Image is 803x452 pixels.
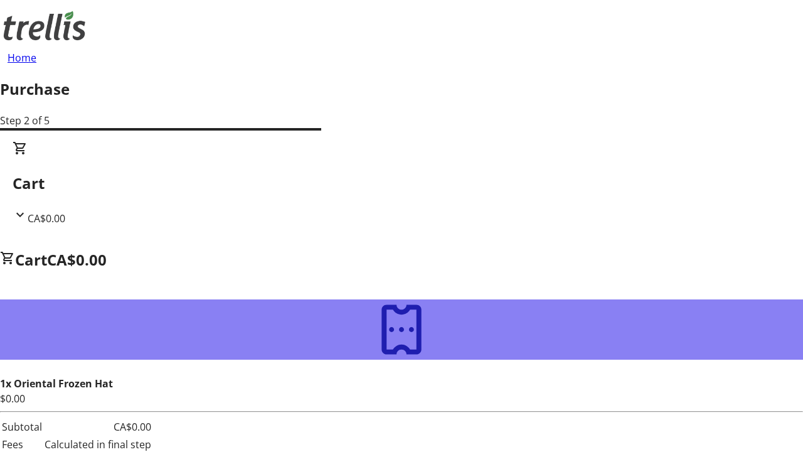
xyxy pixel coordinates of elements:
[1,419,43,435] td: Subtotal
[13,141,790,226] div: CartCA$0.00
[15,249,47,270] span: Cart
[13,172,790,195] h2: Cart
[28,212,65,225] span: CA$0.00
[47,249,107,270] span: CA$0.00
[44,419,152,435] td: CA$0.00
